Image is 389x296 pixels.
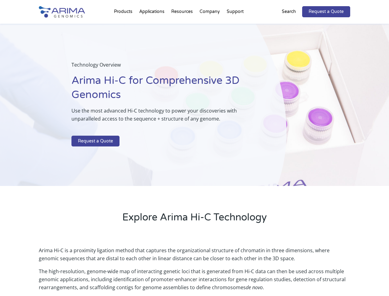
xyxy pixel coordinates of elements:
p: Arima Hi-C is a proximity ligation method that captures the organizational structure of chromatin... [39,246,350,267]
p: Technology Overview [71,61,255,74]
h1: Arima Hi-C for Comprehensive 3D Genomics [71,74,255,107]
p: Use the most advanced Hi-C technology to power your discoveries with unparalleled access to the s... [71,107,255,128]
p: Search [282,8,296,16]
img: Arima-Genomics-logo [39,6,85,18]
i: de novo [246,284,263,291]
a: Request a Quote [71,136,120,147]
h2: Explore Arima Hi-C Technology [39,211,350,229]
a: Request a Quote [302,6,350,17]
